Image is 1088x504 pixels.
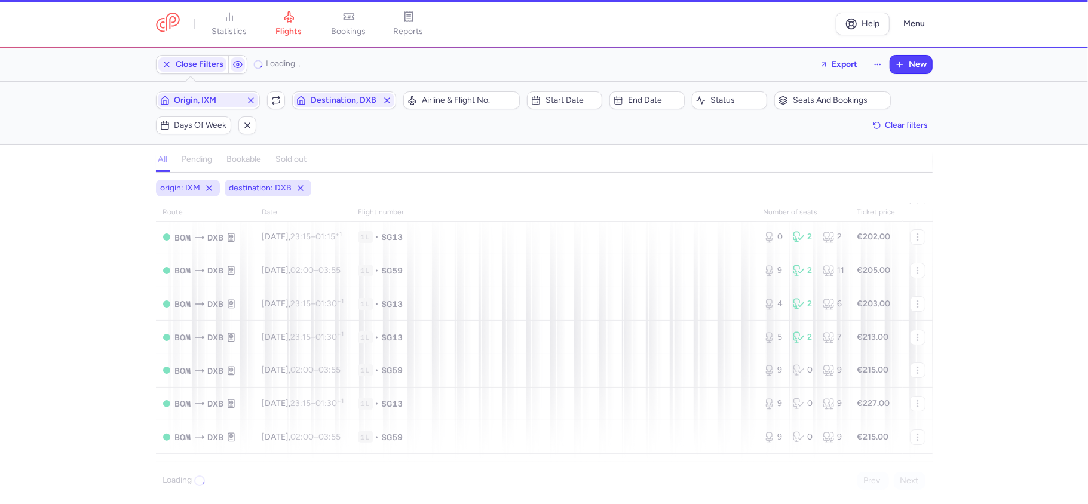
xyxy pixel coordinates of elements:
[157,56,228,73] button: Close Filters
[174,121,227,130] span: Days of week
[156,13,180,35] a: CitizenPlane red outlined logo
[156,116,231,134] button: Days of week
[692,91,767,109] button: Status
[276,26,302,37] span: flights
[212,26,247,37] span: statistics
[609,91,685,109] button: End date
[774,91,891,109] button: Seats and bookings
[403,91,520,109] button: Airline & Flight No.
[379,11,439,37] a: reports
[319,11,379,37] a: bookings
[909,60,927,69] span: New
[332,26,366,37] span: bookings
[266,59,301,69] span: Loading...
[176,60,224,69] span: Close Filters
[422,96,516,105] span: Airline & Flight No.
[311,96,378,105] span: Destination, DXB
[836,13,890,35] a: Help
[394,26,424,37] span: reports
[174,96,241,105] span: Origin, IXM
[545,96,598,105] span: Start date
[259,11,319,37] a: flights
[897,13,933,35] button: Menu
[832,60,858,69] span: Export
[862,19,879,28] span: Help
[156,91,260,109] button: Origin, IXM
[628,96,681,105] span: End date
[161,182,201,194] span: origin: IXM
[812,55,866,74] button: Export
[229,182,292,194] span: destination: DXB
[869,116,933,134] button: Clear filters
[793,96,887,105] span: Seats and bookings
[710,96,763,105] span: Status
[885,121,928,130] span: Clear filters
[156,204,255,222] th: route
[527,91,602,109] button: Start date
[200,11,259,37] a: statistics
[292,91,396,109] button: Destination, DXB
[890,56,932,73] button: New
